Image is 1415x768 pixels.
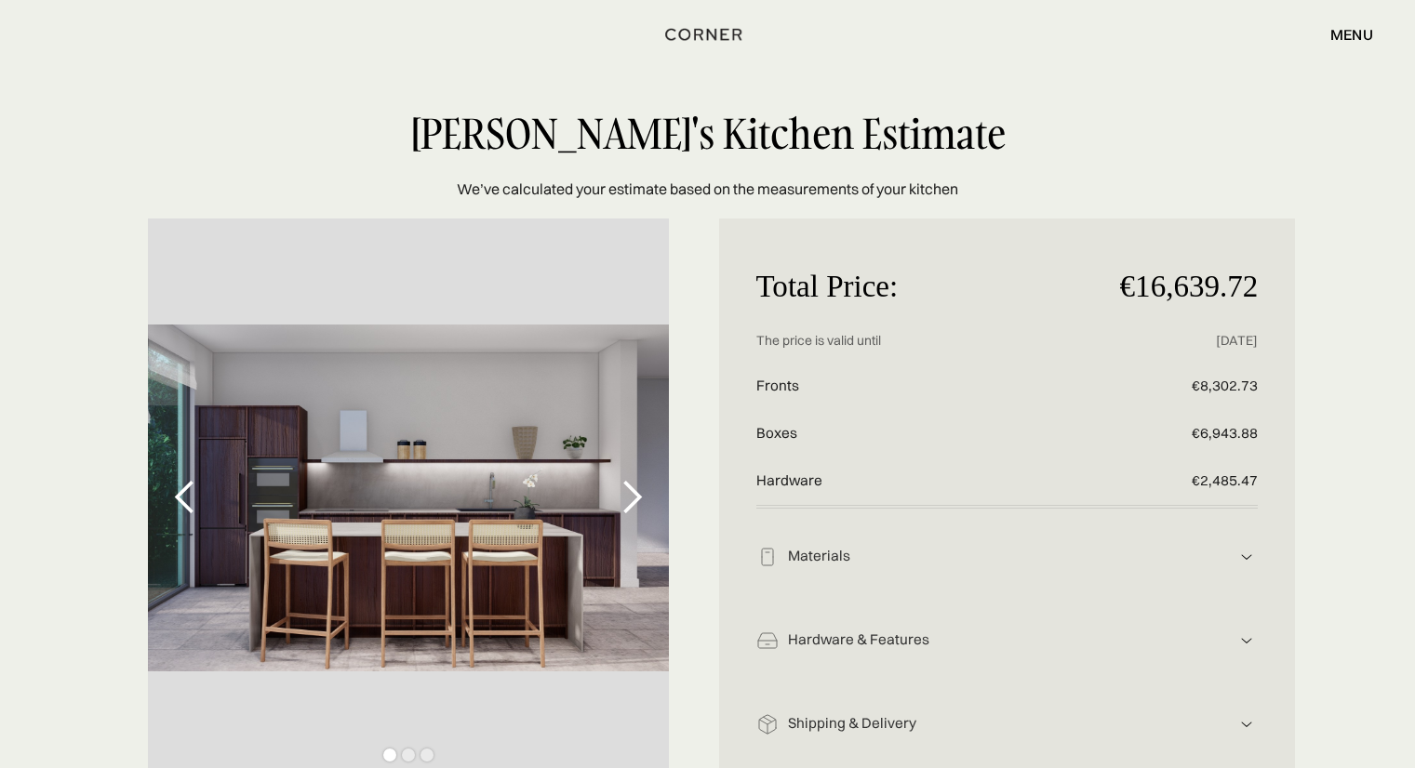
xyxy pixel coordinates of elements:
[650,22,766,46] a: home
[756,256,1091,317] p: Total Price:
[1090,457,1258,505] p: €2,485.47
[1090,410,1258,457] p: €6,943.88
[1090,318,1258,364] p: [DATE]
[1090,256,1258,317] p: €16,639.72
[779,630,1236,650] div: Hardware & Features
[779,714,1236,734] div: Shipping & Delivery
[779,547,1236,566] div: Materials
[1090,363,1258,410] p: €8,302.73
[420,748,434,761] div: Show slide 3 of 3
[1312,19,1373,50] div: menu
[756,363,1091,410] p: Fronts
[457,178,958,200] p: We’ve calculated your estimate based on the measurements of your kitchen
[402,748,415,761] div: Show slide 2 of 3
[756,457,1091,505] p: Hardware
[756,410,1091,457] p: Boxes
[383,748,396,761] div: Show slide 1 of 3
[359,112,1056,155] div: [PERSON_NAME]'s Kitchen Estimate
[756,318,1091,364] p: The price is valid until
[1330,27,1373,42] div: menu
